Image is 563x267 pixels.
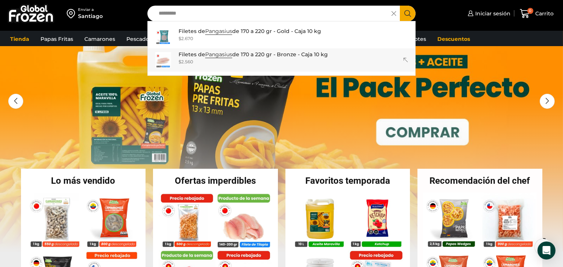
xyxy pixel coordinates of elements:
[123,32,185,46] a: Pescados y Mariscos
[78,12,103,20] div: Santiago
[540,94,555,109] div: Next slide
[434,32,474,46] a: Descuentos
[179,36,193,41] bdi: 2.670
[533,10,554,17] span: Carrito
[153,176,278,185] h2: Ofertas imperdibles
[537,241,555,259] div: Open Intercom Messenger
[179,59,193,64] bdi: 2.560
[78,7,103,12] div: Enviar a
[148,48,416,72] a: Filetes dePangasiusde 170 a 220 gr - Bronze - Caja 10 kg $2.560
[417,176,542,185] h2: Recomendación del chef
[21,176,146,185] h2: Lo más vendido
[37,32,77,46] a: Papas Fritas
[148,25,416,48] a: Filetes dePangasiusde 170 a 220 gr - Gold - Caja 10 kg $2.670
[179,27,321,35] p: Filetes de de 170 a 220 gr - Gold - Caja 10 kg
[527,8,533,14] span: 0
[205,28,232,35] strong: Pangasius
[6,32,33,46] a: Tienda
[67,7,78,20] img: address-field-icon.svg
[179,59,181,64] span: $
[205,51,232,58] strong: Pangasius
[285,176,410,185] h2: Favoritos temporada
[179,36,181,41] span: $
[179,50,328,58] p: Filetes de de 170 a 220 gr - Bronze - Caja 10 kg
[473,10,510,17] span: Iniciar sesión
[400,6,416,21] button: Search button
[81,32,119,46] a: Camarones
[518,5,555,22] a: 0 Carrito
[466,6,510,21] a: Iniciar sesión
[8,94,23,109] div: Previous slide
